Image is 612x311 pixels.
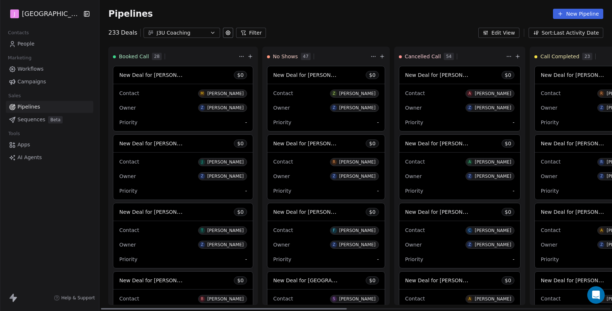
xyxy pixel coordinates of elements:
span: $ 0 [505,277,511,284]
span: $ 0 [505,140,511,147]
div: [PERSON_NAME] [339,228,376,233]
span: New Deal for [PERSON_NAME] [405,71,482,78]
span: - [245,256,247,263]
span: Owner [405,173,422,179]
span: Contact [119,90,139,96]
span: Sales [5,90,24,101]
span: Sequences [17,116,45,123]
span: $ 0 [369,140,376,147]
span: Contact [119,159,139,165]
div: [PERSON_NAME] [207,296,244,302]
span: $ 0 [237,277,244,284]
div: [PERSON_NAME] [475,242,511,247]
span: - [245,187,247,194]
span: $ 0 [237,71,244,79]
div: New Deal for [PERSON_NAME]$0ContactT[PERSON_NAME]OwnerZ[PERSON_NAME]Priority- [113,203,253,268]
span: Priority [405,119,423,125]
div: Z [600,105,603,111]
div: [PERSON_NAME] [475,296,511,302]
span: New Deal for [PERSON_NAME] [405,140,482,147]
div: A [468,159,471,165]
span: Contact [119,296,139,302]
span: Pipelines [17,103,40,111]
span: $ 0 [369,277,376,284]
button: New Pipeline [553,9,603,19]
span: Workflows [17,65,44,73]
div: J3U Coaching [157,29,207,37]
span: Priority [541,188,559,194]
span: Contact [273,159,293,165]
div: [PERSON_NAME] [339,105,376,110]
div: [PERSON_NAME] [475,105,511,110]
div: Z [333,105,335,111]
button: Filter [236,28,266,38]
span: Priority [541,256,559,262]
span: Campaigns [17,78,46,86]
span: New Deal for [PERSON_NAME] [119,277,196,284]
span: Owner [273,173,290,179]
div: [PERSON_NAME] [207,242,244,247]
span: - [513,187,514,194]
span: Owner [273,105,290,111]
div: [PERSON_NAME] [339,91,376,96]
span: Tools [5,128,23,139]
button: J[GEOGRAPHIC_DATA] [9,8,79,20]
span: New Deal for [PERSON_NAME] [119,140,196,147]
span: New Deal for [PERSON_NAME] [405,277,482,284]
span: Marketing [5,52,35,63]
div: Z [333,242,335,248]
span: Contact [273,90,293,96]
span: Contact [405,90,425,96]
div: [PERSON_NAME] [207,174,244,179]
span: Contact [541,227,560,233]
div: [PERSON_NAME] [475,91,511,96]
span: New Deal for [PERSON_NAME] [119,71,196,78]
div: New Deal for [PERSON_NAME]$0ContactJ[PERSON_NAME]OwnerZ[PERSON_NAME]Priority- [113,134,253,200]
span: $ 0 [505,208,511,216]
span: Owner [119,242,136,248]
div: Z [468,173,471,179]
span: Owner [541,173,557,179]
div: 233 [108,28,137,37]
span: No Shows [273,53,298,60]
span: Contact [541,159,560,165]
span: Pipelines [108,9,153,19]
span: Owner [405,242,422,248]
span: [GEOGRAPHIC_DATA] [22,9,82,19]
span: Contact [405,296,425,302]
div: New Deal for [PERSON_NAME]$0ContactA[PERSON_NAME]OwnerZ[PERSON_NAME]Priority- [399,66,521,131]
span: $ 0 [369,71,376,79]
span: - [377,187,379,194]
div: Z [333,91,335,97]
div: [PERSON_NAME] [207,160,244,165]
a: People [6,38,93,50]
span: Priority [405,188,423,194]
span: 23 [582,53,592,60]
a: SequencesBeta [6,114,93,126]
span: New Deal for [GEOGRAPHIC_DATA] [273,277,361,284]
div: Z [468,105,471,111]
div: Z [201,105,203,111]
span: 47 [301,53,311,60]
span: AI Agents [17,154,42,161]
span: Call Completed [540,53,579,60]
div: New Deal for [PERSON_NAME]$0ContactC[PERSON_NAME]OwnerZ[PERSON_NAME]Priority- [399,203,521,268]
span: Priority [273,119,291,125]
span: New Deal for [PERSON_NAME] [273,140,350,147]
div: B [201,296,203,302]
span: Priority [119,188,137,194]
span: $ 0 [369,208,376,216]
div: A [600,228,603,233]
div: A [468,296,471,302]
div: [PERSON_NAME] [475,174,511,179]
div: Z [468,242,471,248]
span: Owner [273,242,290,248]
span: Contact [405,227,425,233]
div: Z [600,173,603,179]
div: No Shows47 [267,47,369,66]
span: Contact [119,227,139,233]
span: Contact [273,296,293,302]
div: New Deal for [PERSON_NAME]$0ContactR[PERSON_NAME]OwnerZ[PERSON_NAME]Priority- [267,134,385,200]
span: J [14,10,15,17]
span: Priority [541,119,559,125]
